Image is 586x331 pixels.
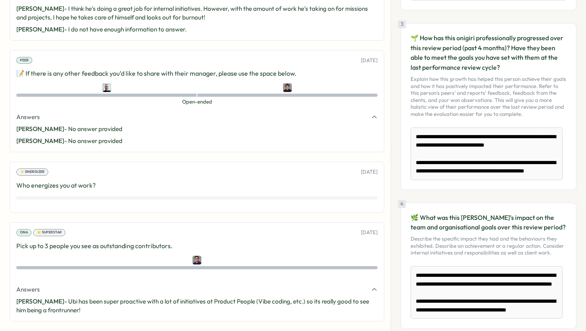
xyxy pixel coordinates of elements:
p: Explain how this growth has helped this person achieve their goals and how it has positively impa... [411,76,566,118]
p: 🌱 How has this onigiri professionally progressed over this review period (past 4 months)? Have th... [411,33,566,72]
img: Hamza Atique [283,83,292,92]
span: [PERSON_NAME] [16,298,64,305]
p: [DATE] [361,229,378,236]
div: 4 [398,200,406,208]
div: Peer [16,57,32,64]
img: Furqan Tariq [193,256,201,264]
div: ⚡ Energizer [16,168,48,176]
div: ⭐ Superstar [33,229,65,236]
p: - No answer provided [16,137,378,145]
p: Pick up to 3 people you see as outstanding contributors. [16,241,378,251]
button: Answers [16,285,378,294]
p: Describe the specific impact they had and the behaviours they exhibited. Describe an achievement ... [411,235,566,257]
p: - I think he's doing a great job for internal initiatives. However, with the amount of work he's ... [16,4,378,22]
p: - Ubi has been super proactive with a lot of initiatives at Product People (Vibe coding, etc.) so... [16,297,378,315]
span: [PERSON_NAME] [16,25,64,33]
div: ONA [16,229,31,236]
img: Michael Johannes [102,83,111,92]
button: Answers [16,113,378,121]
p: - I do not have enough information to answer. [16,25,378,34]
p: - No answer provided [16,125,378,133]
span: Answers [16,113,40,121]
span: Answers [16,285,40,294]
span: [PERSON_NAME] [16,5,64,12]
p: [DATE] [361,57,378,64]
div: 3 [398,20,406,28]
p: Who energizes you at work? [16,180,378,190]
p: 🌿 What was this [PERSON_NAME]’s impact on the team and organisational goals over this review period? [411,213,566,233]
p: 📝 If there is any other feedback you’d like to share with their manager, please use the space below. [16,69,378,78]
span: [PERSON_NAME] [16,137,64,145]
p: [DATE] [361,168,378,176]
span: Open-ended [16,98,378,106]
span: [PERSON_NAME] [16,125,64,133]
